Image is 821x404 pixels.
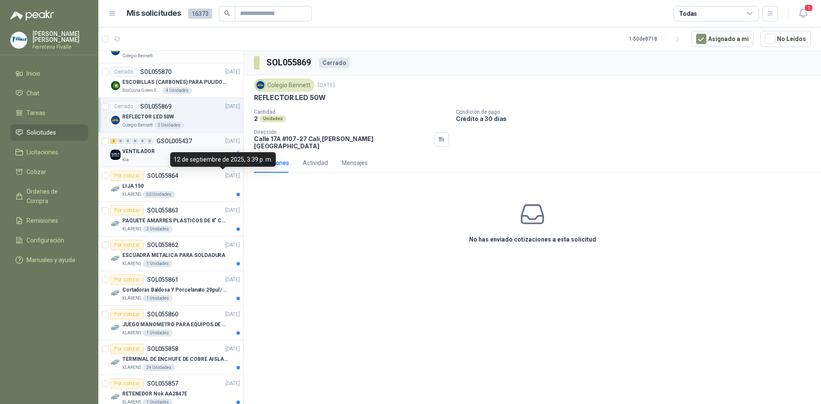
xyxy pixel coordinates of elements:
a: Por cotizarSOL055863[DATE] Company LogoPAQUETE AMARRES PLASTICOS DE 8" COLOR NEGROKLARENS2 Unidades [98,202,243,236]
p: KLARENS [122,226,141,233]
a: Chat [10,85,88,101]
p: RETENEDOR Nok AA2847E [122,390,187,398]
div: Cerrado [319,58,350,68]
p: Dirección [254,129,431,135]
p: [DATE] [225,241,240,249]
p: Condición de pago [456,109,818,115]
p: BioCosta Green Energy S.A.S [122,87,161,94]
a: Solicitudes [10,124,88,141]
p: SOL055857 [147,380,178,386]
div: 12 de septiembre de 2025, 3:39 p. m. [170,152,276,167]
p: [DATE] [225,380,240,388]
div: 2 Unidades [143,226,172,233]
a: Por cotizarSOL055860[DATE] Company LogoJUEGO MANOMETRO PARA EQUIPOS DE ARGON Y OXICORTE VICTORKLA... [98,306,243,340]
a: 2 0 0 0 0 0 GSOL005437[DATE] Company LogoVENTILADORKia [110,136,242,163]
button: No Leídos [760,31,811,47]
h3: SOL055869 [266,56,312,69]
p: ESCOBILLAS (CARBONES) PARA PULIDORA DEWALT [122,78,229,86]
div: 0 [139,138,146,144]
p: SOL055861 [147,277,178,283]
span: Configuración [27,236,64,245]
p: [DATE] [225,137,240,145]
span: Inicio [27,69,40,78]
div: 1 Unidades [143,260,172,267]
p: LIJA 150 [122,182,144,190]
p: SOL055862 [147,242,178,248]
a: Inicio [10,65,88,82]
p: KLARENS [122,260,141,267]
span: Licitaciones [27,147,58,157]
h3: No has enviado cotizaciones a esta solicitud [469,235,596,244]
p: TERMINAL DE ENCHUFE DE COBRE AISLADO PARA 12AWG [122,355,229,363]
a: CerradoSOL055870[DATE] Company LogoESCOBILLAS (CARBONES) PARA PULIDORA DEWALTBioCosta Green Energ... [98,63,243,98]
p: [DATE] [225,206,240,215]
p: SOL055864 [147,173,178,179]
img: Company Logo [256,80,265,90]
div: 4 Unidades [162,87,192,94]
div: Actividad [303,158,328,168]
a: Configuración [10,232,88,248]
span: Solicitudes [27,128,56,137]
img: Logo peakr [10,10,54,21]
p: [DATE] [225,103,240,111]
div: 0 [118,138,124,144]
a: Por cotizarSOL055858[DATE] Company LogoTERMINAL DE ENCHUFE DE COBRE AISLADO PARA 12AWGKLARENS24 U... [98,340,243,375]
img: Company Logo [110,392,121,402]
a: Tareas [10,105,88,121]
p: [DATE] [225,172,240,180]
div: 2 [110,138,117,144]
div: Unidades [260,115,286,122]
h1: Mis solicitudes [127,7,181,20]
span: search [224,10,230,16]
img: Company Logo [110,288,121,298]
img: Company Logo [11,32,27,48]
span: Órdenes de Compra [27,187,80,206]
div: Cerrado [110,101,137,112]
div: 1 Unidades [143,330,172,336]
p: [DATE] [225,345,240,353]
span: Tareas [27,108,45,118]
a: Por cotizarSOL055861[DATE] Company LogoCortadoras Baldosa Y Porcelanato 29pul / 74cm - Truper 158... [98,271,243,306]
p: [DATE] [225,276,240,284]
a: CerradoSOL055869[DATE] Company LogoREFLECTOR LED 50WColegio Bennett2 Unidades [98,98,243,133]
div: Mensajes [342,158,368,168]
div: Por cotizar [110,309,144,319]
span: Manuales y ayuda [27,255,75,265]
div: Por cotizar [110,205,144,215]
p: VENTILADOR [122,147,155,156]
div: Por cotizar [110,240,144,250]
p: PAQUETE AMARRES PLASTICOS DE 8" COLOR NEGRO [122,217,229,225]
a: Manuales y ayuda [10,252,88,268]
img: Company Logo [110,46,121,56]
div: Por cotizar [110,171,144,181]
a: Licitaciones [10,144,88,160]
a: Por cotizarSOL055864[DATE] Company LogoLIJA 150KLARENS50 Unidades [98,167,243,202]
img: Company Logo [110,323,121,333]
div: 1 - 50 de 8718 [629,32,685,46]
span: Chat [27,88,39,98]
div: 0 [125,138,131,144]
p: SOL055869 [140,103,171,109]
img: Company Logo [110,115,121,125]
img: Company Logo [110,254,121,264]
div: 24 Unidades [143,364,175,371]
span: 16373 [188,9,212,19]
p: 2 [254,115,258,122]
p: SOL055858 [147,346,178,352]
div: 1 Unidades [143,295,172,302]
p: SOL055860 [147,311,178,317]
p: Ferreteria Fivalle [32,44,88,50]
div: 0 [147,138,153,144]
span: Remisiones [27,216,58,225]
p: Kia [122,156,129,163]
p: [DATE] [225,310,240,318]
button: Asignado a mi [691,31,753,47]
img: Company Logo [110,184,121,195]
p: SOL055870 [140,69,171,75]
img: Company Logo [110,80,121,91]
p: REFLECTOR LED 50W [254,93,326,102]
div: Cerrado [110,67,137,77]
div: Colegio Bennett [254,79,314,91]
p: Colegio Bennett [122,53,153,59]
img: Company Logo [110,219,121,229]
